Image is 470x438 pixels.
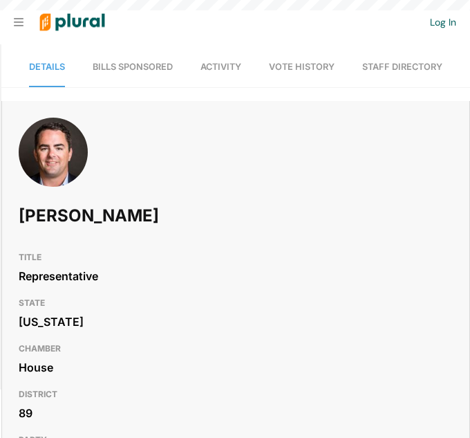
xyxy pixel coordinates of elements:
a: Log In [430,16,456,28]
h3: DISTRICT [19,386,453,403]
span: Bills Sponsored [93,62,173,72]
img: Headshot of Micah Caskey [19,118,88,199]
a: Bills Sponsored [93,48,173,87]
h3: TITLE [19,249,453,266]
a: Vote History [269,48,335,87]
h3: CHAMBER [19,340,453,357]
img: Logo for Plural [29,1,115,44]
a: Staff Directory [362,48,442,87]
div: House [19,357,453,378]
span: Vote History [269,62,335,72]
span: Activity [200,62,241,72]
h1: [PERSON_NAME] [19,195,279,237]
a: Details [29,48,65,87]
span: Details [29,62,65,72]
h3: STATE [19,295,453,311]
div: 89 [19,403,453,423]
div: [US_STATE] [19,311,453,332]
div: Representative [19,266,453,286]
a: Activity [200,48,241,87]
